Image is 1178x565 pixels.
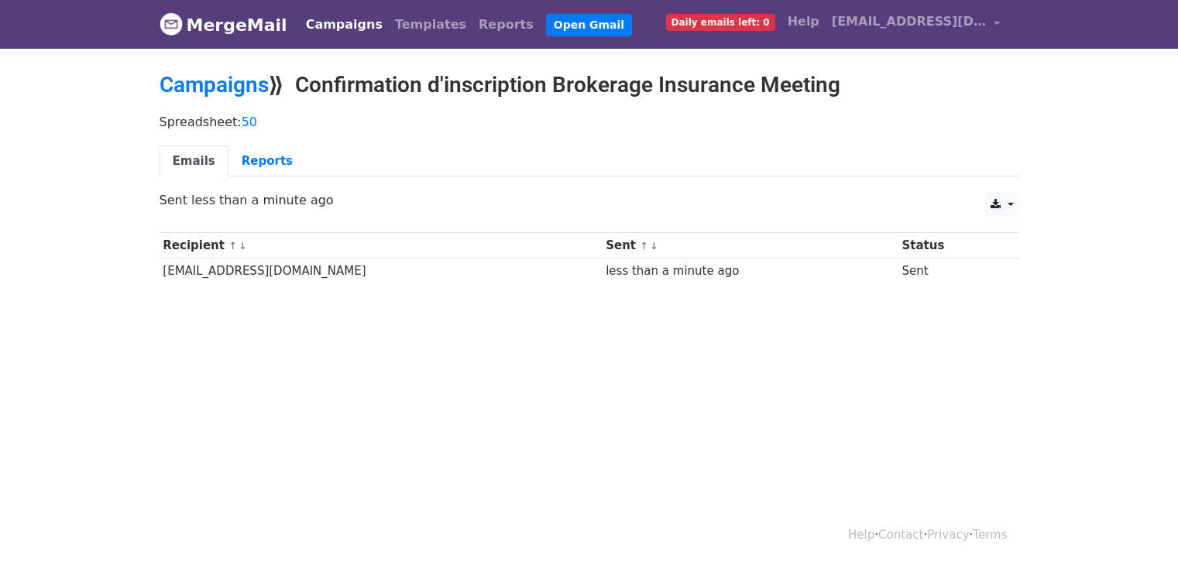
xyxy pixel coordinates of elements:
p: Sent less than a minute ago [160,192,1019,208]
div: less than a minute ago [606,262,895,280]
th: Recipient [160,233,603,259]
td: [EMAIL_ADDRESS][DOMAIN_NAME] [160,259,603,284]
p: Spreadsheet: [160,114,1019,130]
a: MergeMail [160,9,287,41]
a: [EMAIL_ADDRESS][DOMAIN_NAME] [826,6,1007,43]
a: Privacy [927,528,969,542]
a: Daily emails left: 0 [660,6,781,37]
a: Help [848,528,874,542]
img: MergeMail logo [160,12,183,36]
th: Status [898,233,1004,259]
a: Campaigns [300,9,389,40]
a: Templates [389,9,472,40]
a: Help [781,6,826,37]
td: Sent [898,259,1004,284]
a: ↓ [650,240,658,252]
a: Campaigns [160,72,269,98]
th: Sent [602,233,898,259]
h2: ⟫ Confirmation d'inscription Brokerage Insurance Meeting [160,72,1019,98]
a: Reports [472,9,540,40]
span: Daily emails left: 0 [666,14,775,31]
a: Open Gmail [546,14,632,36]
a: ↑ [640,240,648,252]
a: Terms [973,528,1007,542]
span: [EMAIL_ADDRESS][DOMAIN_NAME] [832,12,987,31]
a: ↑ [228,240,237,252]
a: Reports [228,146,306,177]
a: Emails [160,146,228,177]
a: 50 [242,115,257,129]
a: Contact [878,528,923,542]
a: ↓ [239,240,247,252]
